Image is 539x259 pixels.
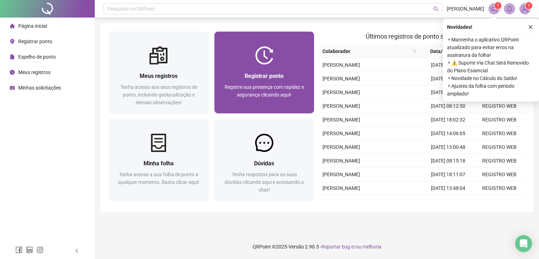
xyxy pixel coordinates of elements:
[447,23,472,31] span: Novidades !
[520,4,530,14] img: 83932
[322,89,360,95] span: [PERSON_NAME]
[322,185,360,191] span: [PERSON_NAME]
[528,25,533,29] span: close
[497,3,499,8] span: 1
[366,33,479,40] span: Últimos registros de ponto sincronizados
[528,3,530,8] span: 1
[506,6,513,12] span: bell
[18,54,56,60] span: Espelho de ponto
[18,85,61,91] span: Minhas solicitações
[10,24,15,28] span: home
[447,5,484,13] span: [PERSON_NAME]
[447,74,535,82] span: ⚬ Novidade no Cálculo do Saldo!
[474,195,525,209] td: REGISTRO WEB
[411,46,418,57] span: search
[15,246,22,253] span: facebook
[225,84,304,98] span: Registre sua presença com rapidez e segurança clicando aqui!
[10,85,15,90] span: schedule
[18,69,51,75] span: Meus registros
[413,49,417,53] span: search
[447,59,535,74] span: ⚬ ⚠️ Suporte Via Chat Será Removido do Plano Essencial
[474,99,525,113] td: REGISTRO WEB
[118,172,199,185] span: Tenha acesso a sua folha de ponto a qualquer momento. Basta clicar aqui!
[474,113,525,127] td: REGISTRO WEB
[322,117,360,122] span: [PERSON_NAME]
[525,2,532,9] sup: Atualize o seu contato no menu Meus Dados
[422,47,461,55] span: Data/Hora
[322,62,360,68] span: [PERSON_NAME]
[322,47,410,55] span: Colaborador
[214,32,314,113] a: Registrar pontoRegistre sua presença com rapidez e segurança clicando aqui!
[18,23,47,29] span: Página inicial
[422,72,474,86] td: [DATE] 13:59:58
[245,73,284,79] span: Registrar ponto
[474,168,525,181] td: REGISTRO WEB
[18,39,52,44] span: Registrar ponto
[422,140,474,154] td: [DATE] 13:00:48
[474,127,525,140] td: REGISTRO WEB
[474,140,525,154] td: REGISTRO WEB
[422,168,474,181] td: [DATE] 18:11:07
[288,244,304,250] span: Versão
[322,103,360,109] span: [PERSON_NAME]
[225,172,304,193] span: Tenha respostas para as suas dúvidas clicando aqui e acessando o chat!
[322,144,360,150] span: [PERSON_NAME]
[322,158,360,164] span: [PERSON_NAME]
[422,86,474,99] td: [DATE] 13:02:55
[422,113,474,127] td: [DATE] 18:02:32
[422,195,474,209] td: [DATE] 13:05:10
[422,99,474,113] td: [DATE] 08:12:50
[322,131,360,136] span: [PERSON_NAME]
[422,127,474,140] td: [DATE] 14:06:05
[422,58,474,72] td: [DATE] 18:05:17
[36,246,44,253] span: instagram
[322,76,360,81] span: [PERSON_NAME]
[254,160,274,167] span: Dúvidas
[140,73,178,79] span: Meus registros
[109,119,209,201] a: Minha folhaTenha acesso a sua folha de ponto a qualquer momento. Basta clicar aqui!
[321,244,381,250] span: Reportar bug e/ou melhoria
[494,2,501,9] sup: 1
[10,70,15,75] span: clock-circle
[491,6,497,12] span: notification
[322,172,360,177] span: [PERSON_NAME]
[422,154,474,168] td: [DATE] 08:15:18
[447,82,535,98] span: ⚬ Ajustes da folha com período ampliado!
[447,36,535,59] span: ⚬ Mantenha o aplicativo QRPoint atualizado para evitar erros na assinatura da folha!
[74,248,79,253] span: left
[26,246,33,253] span: linkedin
[95,234,539,259] footer: QRPoint © 2025 - 2.90.5 -
[474,154,525,168] td: REGISTRO WEB
[433,6,439,12] span: search
[422,181,474,195] td: [DATE] 13:48:04
[120,84,197,105] span: Tenha acesso aos seus registros de ponto, incluindo geolocalização e demais observações!
[474,181,525,195] td: REGISTRO WEB
[144,160,174,167] span: Minha folha
[420,45,470,58] th: Data/Hora
[10,39,15,44] span: environment
[214,119,314,201] a: DúvidasTenha respostas para as suas dúvidas clicando aqui e acessando o chat!
[109,32,209,113] a: Meus registrosTenha acesso aos seus registros de ponto, incluindo geolocalização e demais observa...
[515,235,532,252] div: Open Intercom Messenger
[10,54,15,59] span: file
